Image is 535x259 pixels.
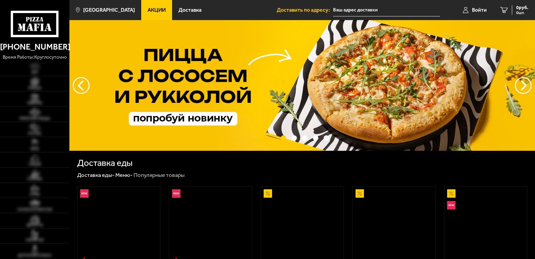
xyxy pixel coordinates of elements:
[447,201,456,209] img: Новинка
[447,189,456,198] img: Акционный
[516,5,528,10] span: 0 руб.
[148,7,166,13] span: Акции
[80,189,89,198] img: Новинка
[277,7,333,13] span: Доставить по адресу:
[472,7,487,13] span: Войти
[356,189,364,198] img: Акционный
[178,7,202,13] span: Доставка
[73,77,90,94] button: следующий
[333,4,440,16] input: Ваш адрес доставки
[515,77,532,94] button: предыдущий
[313,135,318,141] button: точки переключения
[77,158,132,168] h1: Доставка еды
[133,172,184,179] div: Популярные товары
[172,189,180,198] img: Новинка
[281,135,286,141] button: точки переключения
[291,135,297,141] button: точки переключения
[264,189,272,198] img: Акционный
[302,135,308,141] button: точки переключения
[115,172,132,178] a: Меню-
[77,172,114,178] a: Доставка еды-
[324,135,329,141] button: точки переключения
[83,7,135,13] span: [GEOGRAPHIC_DATA]
[516,11,528,15] span: 0 шт.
